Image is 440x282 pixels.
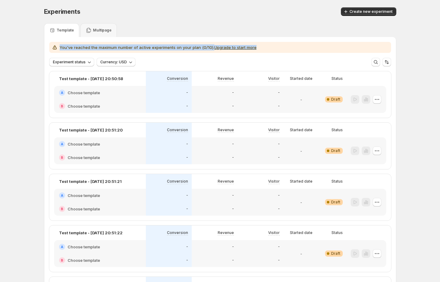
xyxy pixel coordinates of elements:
[341,7,396,16] button: Create new experiment
[68,244,100,250] h2: Choose template
[61,207,63,211] h2: B
[278,244,280,249] p: -
[68,206,100,212] h2: Choose template
[218,179,234,184] p: Revenue
[167,230,188,235] p: Conversion
[68,103,100,109] h2: Choose template
[53,60,86,65] span: Experiment status
[186,206,188,211] p: -
[331,97,340,102] span: Draft
[68,141,100,147] h2: Choose template
[49,58,94,66] button: Experiment status
[278,104,280,109] p: -
[331,148,340,153] span: Draft
[61,245,63,249] h2: A
[57,28,74,33] p: Template
[232,206,234,211] p: -
[232,193,234,198] p: -
[214,45,257,50] button: Upgrade to start more
[100,60,127,65] span: Currency: USD
[278,258,280,263] p: -
[232,104,234,109] p: -
[278,155,280,160] p: -
[186,142,188,147] p: -
[331,200,340,205] span: Draft
[232,90,234,95] p: -
[278,142,280,147] p: -
[331,251,340,256] span: Draft
[186,90,188,95] p: -
[186,104,188,109] p: -
[383,58,391,66] button: Sort the results
[97,58,135,66] button: Currency: USD
[68,257,100,263] h2: Choose template
[68,154,100,161] h2: Choose template
[278,193,280,198] p: -
[232,244,234,249] p: -
[59,76,123,82] p: Test template - [DATE] 20:50:58
[232,155,234,160] p: -
[331,128,343,132] p: Status
[186,244,188,249] p: -
[349,9,393,14] span: Create new experiment
[59,178,122,184] p: Test template - [DATE] 20:51:21
[167,179,188,184] p: Conversion
[331,76,343,81] p: Status
[93,28,112,33] p: Multipage
[268,179,280,184] p: Visitor
[290,128,312,132] p: Started date
[232,142,234,147] p: -
[278,90,280,95] p: -
[300,250,302,257] p: -
[290,230,312,235] p: Started date
[61,258,63,262] h2: B
[61,142,63,146] h2: A
[167,76,188,81] p: Conversion
[68,192,100,199] h2: Choose template
[331,230,343,235] p: Status
[44,8,80,15] span: Experiments
[278,206,280,211] p: -
[61,91,63,95] h2: A
[218,230,234,235] p: Revenue
[186,258,188,263] p: -
[290,179,312,184] p: Started date
[186,193,188,198] p: -
[290,76,312,81] p: Started date
[68,90,100,96] h2: Choose template
[300,148,302,154] p: -
[61,194,63,197] h2: A
[331,179,343,184] p: Status
[232,258,234,263] p: -
[268,76,280,81] p: Visitor
[59,127,123,133] p: Test template - [DATE] 20:51:20
[61,156,63,159] h2: B
[59,230,123,236] p: Test template - [DATE] 20:51:22
[300,96,302,102] p: -
[61,104,63,108] h2: B
[218,128,234,132] p: Revenue
[218,76,234,81] p: Revenue
[60,44,257,50] p: You've reached the maximum number of active experiments on your plan (0/10).
[300,199,302,205] p: -
[167,128,188,132] p: Conversion
[268,128,280,132] p: Visitor
[268,230,280,235] p: Visitor
[186,155,188,160] p: -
